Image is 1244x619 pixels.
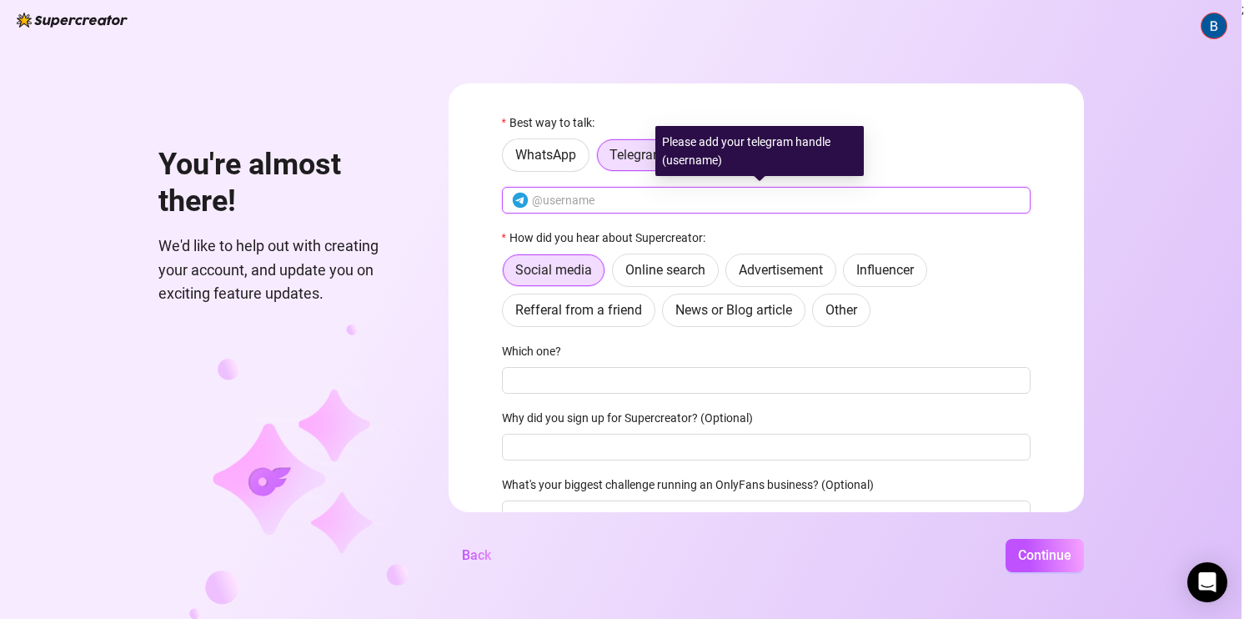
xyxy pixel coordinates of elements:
input: Why did you sign up for Supercreator? (Optional) [502,434,1031,460]
div: Please add your telegram handle (username) [655,126,864,176]
span: Continue [1018,547,1071,563]
span: Advertisement [739,262,823,278]
span: News or Blog article [675,302,792,318]
div: Open Intercom Messenger [1187,562,1227,602]
span: Other [825,302,857,318]
span: Telegram [609,147,665,163]
span: We'd like to help out with creating your account, and update you on exciting feature updates. [158,234,409,305]
button: Continue [1006,539,1084,572]
label: Best way to talk: [502,113,605,132]
label: What's your biggest challenge running an OnlyFans business? (Optional) [502,476,885,494]
label: How did you hear about Supercreator: [502,229,716,247]
h1: You're almost there! [158,147,409,219]
span: Back [462,547,491,563]
label: Which one? [502,342,572,360]
label: Why did you sign up for Supercreator? (Optional) [502,409,764,427]
span: Social media [515,262,592,278]
span: Influencer [856,262,914,278]
img: logo [17,13,128,28]
span: Online search [625,262,705,278]
button: Back [449,539,504,572]
span: WhatsApp [515,147,576,163]
input: What's your biggest challenge running an OnlyFans business? (Optional) [502,501,1031,527]
input: @username [532,191,1021,209]
img: ACg8ocLT-lDcgR6sa7PilaCW9j9PU4JXvCrij1iR7q3EAakv-uf9Zg=s96-c [1201,13,1226,38]
span: Refferal from a friend [515,302,642,318]
input: Which one? [502,367,1031,394]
